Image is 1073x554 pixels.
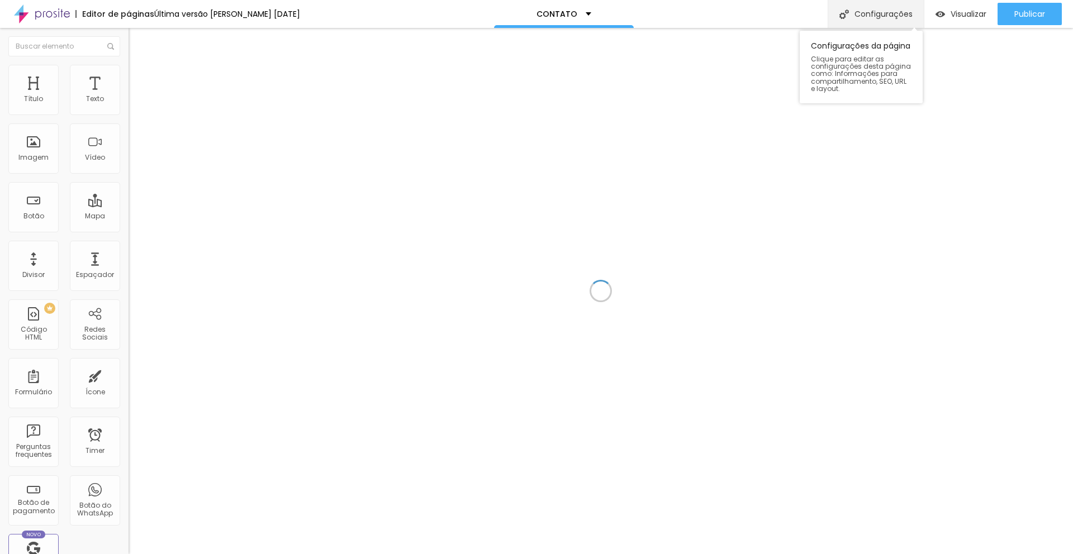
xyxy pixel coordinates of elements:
[73,326,117,342] div: Redes Sociais
[76,271,114,279] div: Espaçador
[86,447,105,455] div: Timer
[951,9,986,18] span: Visualizar
[536,10,577,18] p: CONTATO
[811,55,911,92] span: Clique para editar as configurações desta página como: Informações para compartilhamento, SEO, UR...
[73,502,117,518] div: Botão do WhatsApp
[15,388,52,396] div: Formulário
[924,3,998,25] button: Visualizar
[8,36,120,56] input: Buscar elemento
[11,499,55,515] div: Botão de pagamento
[839,9,849,19] img: Icone
[86,388,105,396] div: Ícone
[11,443,55,459] div: Perguntas frequentes
[1014,9,1045,18] span: Publicar
[107,43,114,50] img: Icone
[85,212,105,220] div: Mapa
[18,154,49,161] div: Imagem
[936,9,945,19] img: view-1.svg
[22,531,46,538] div: Novo
[154,10,300,18] div: Última versão [PERSON_NAME] [DATE]
[24,95,43,103] div: Título
[11,326,55,342] div: Código HTML
[998,3,1062,25] button: Publicar
[800,31,923,103] div: Configurações da página
[23,212,44,220] div: Botão
[22,271,45,279] div: Divisor
[85,154,105,161] div: Vídeo
[86,95,104,103] div: Texto
[75,10,154,18] div: Editor de páginas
